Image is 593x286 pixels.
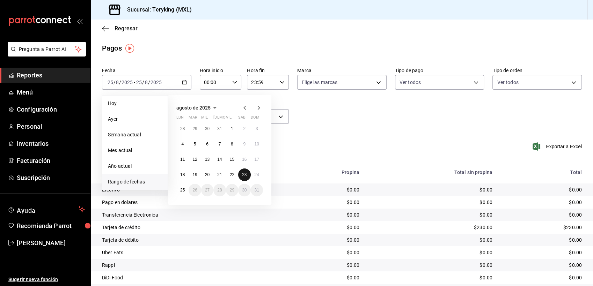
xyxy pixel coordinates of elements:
[231,126,233,131] abbr: 1 de agosto de 2025
[504,211,582,218] div: $0.00
[17,70,85,80] span: Reportes
[226,153,238,166] button: 15 de agosto de 2025
[125,44,134,53] button: Tooltip marker
[142,80,144,85] span: /
[17,173,85,182] span: Suscripción
[8,276,85,283] span: Sugerir nueva función
[189,138,201,150] button: 5 de agosto de 2025
[102,262,281,269] div: Rappi
[219,142,221,146] abbr: 7 de agosto de 2025
[243,126,246,131] abbr: 2 de agosto de 2025
[242,188,247,193] abbr: 30 de agosto de 2025
[180,172,185,177] abbr: 18 de agosto de 2025
[243,142,246,146] abbr: 9 de agosto de 2025
[19,46,75,53] span: Pregunta a Parrot AI
[247,68,289,73] label: Hora fin
[504,224,582,231] div: $230.00
[226,138,238,150] button: 8 de agosto de 2025
[102,68,191,73] label: Fecha
[134,80,135,85] span: -
[102,211,281,218] div: Transferencia Electronica
[192,188,197,193] abbr: 26 de agosto de 2025
[213,115,255,122] abbr: jueves
[121,80,133,85] input: ----
[213,122,226,135] button: 31 de julio de 2025
[108,163,162,170] span: Año actual
[226,184,238,196] button: 29 de agosto de 2025
[238,138,250,150] button: 9 de agosto de 2025
[176,138,189,150] button: 4 de agosto de 2025
[108,100,162,107] span: Hoy
[108,115,162,123] span: Ayer
[395,68,484,73] label: Tipo de pago
[251,168,263,181] button: 24 de agosto de 2025
[371,249,492,256] div: $0.00
[242,157,247,162] abbr: 16 de agosto de 2025
[192,126,197,131] abbr: 29 de julio de 2025
[371,224,492,231] div: $230.00
[213,138,226,150] button: 7 de agosto de 2025
[504,262,582,269] div: $0.00
[17,88,85,97] span: Menú
[115,25,138,32] span: Regresar
[189,115,197,122] abbr: martes
[256,126,258,131] abbr: 3 de agosto de 2025
[293,170,359,175] div: Propina
[122,6,192,14] h3: Sucursal: Teryking (MXL)
[230,172,234,177] abbr: 22 de agosto de 2025
[293,186,359,193] div: $0.00
[189,168,201,181] button: 19 de agosto de 2025
[108,178,162,186] span: Rango de fechas
[400,79,421,86] span: Ver todos
[189,184,201,196] button: 26 de agosto de 2025
[201,153,213,166] button: 13 de agosto de 2025
[371,199,492,206] div: $0.00
[226,122,238,135] button: 1 de agosto de 2025
[213,184,226,196] button: 28 de agosto de 2025
[180,188,185,193] abbr: 25 de agosto de 2025
[108,131,162,138] span: Semana actual
[77,18,82,24] button: open_drawer_menu
[504,170,582,175] div: Total
[181,142,184,146] abbr: 4 de agosto de 2025
[176,153,189,166] button: 11 de agosto de 2025
[504,186,582,193] div: $0.00
[5,51,86,58] a: Pregunta a Parrot AI
[201,115,208,122] abbr: miércoles
[201,184,213,196] button: 27 de agosto de 2025
[371,274,492,281] div: $0.00
[293,211,359,218] div: $0.00
[108,147,162,154] span: Mes actual
[206,142,208,146] abbr: 6 de agosto de 2025
[102,274,281,281] div: DiDi Food
[194,142,196,146] abbr: 5 de agosto de 2025
[238,122,250,135] button: 2 de agosto de 2025
[17,156,85,165] span: Facturación
[231,142,233,146] abbr: 8 de agosto de 2025
[255,142,259,146] abbr: 10 de agosto de 2025
[201,168,213,181] button: 20 de agosto de 2025
[238,153,250,166] button: 16 de agosto de 2025
[371,186,492,193] div: $0.00
[371,170,492,175] div: Total sin propina
[102,199,281,206] div: Pago en dolares
[251,122,263,135] button: 3 de agosto de 2025
[17,139,85,148] span: Inventarios
[251,153,263,166] button: 17 de agosto de 2025
[201,122,213,135] button: 30 de julio de 2025
[192,157,197,162] abbr: 12 de agosto de 2025
[504,249,582,256] div: $0.00
[102,25,138,32] button: Regresar
[293,236,359,243] div: $0.00
[497,79,518,86] span: Ver todos
[217,126,222,131] abbr: 31 de julio de 2025
[176,105,211,111] span: agosto de 2025
[8,42,86,57] button: Pregunta a Parrot AI
[213,168,226,181] button: 21 de agosto de 2025
[17,205,76,213] span: Ayuda
[192,172,197,177] abbr: 19 de agosto de 2025
[145,80,148,85] input: --
[217,157,222,162] abbr: 14 de agosto de 2025
[200,68,242,73] label: Hora inicio
[251,184,263,196] button: 31 de agosto de 2025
